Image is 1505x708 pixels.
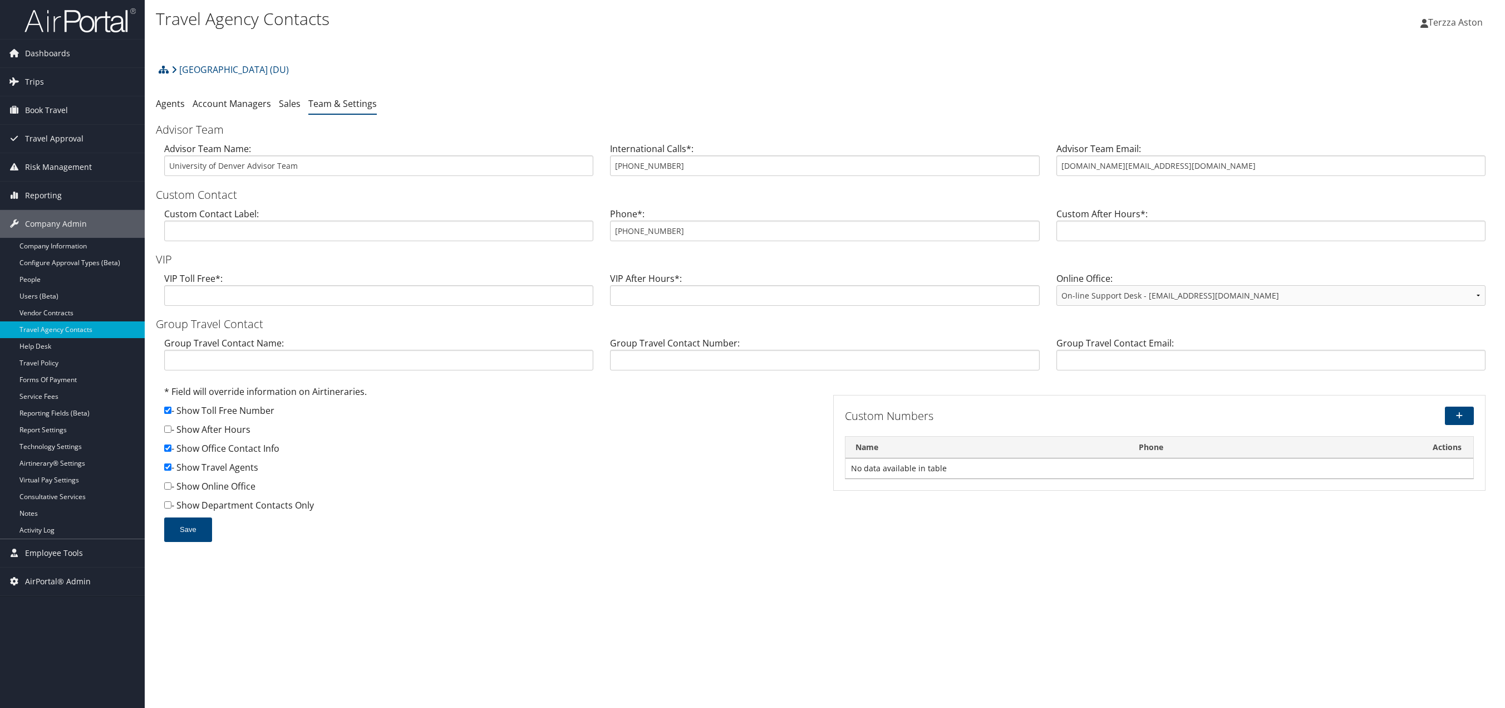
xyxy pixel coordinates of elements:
[25,210,87,238] span: Company Admin
[602,336,1047,379] div: Group Travel Contact Number:
[25,153,92,181] span: Risk Management
[1129,437,1422,458] th: Phone: activate to sort column ascending
[845,437,1129,458] th: Name: activate to sort column descending
[1048,142,1494,185] div: Advisor Team Email:
[25,182,62,209] span: Reporting
[1428,16,1483,28] span: Terzza Aston
[164,461,817,480] div: - Show Travel Agents
[164,517,212,542] button: Save
[164,480,817,499] div: - Show Online Office
[279,97,301,110] a: Sales
[845,458,1473,478] td: No data available in table
[1420,6,1494,39] a: Terzza Aston
[171,58,289,81] a: [GEOGRAPHIC_DATA] (DU)
[156,336,602,379] div: Group Travel Contact Name:
[164,423,817,442] div: - Show After Hours
[25,68,44,96] span: Trips
[602,207,1047,250] div: Phone*:
[164,404,817,423] div: - Show Toll Free Number
[164,385,817,404] div: * Field will override information on Airtineraries.
[25,568,91,595] span: AirPortal® Admin
[1048,207,1494,250] div: Custom After Hours*:
[25,125,83,153] span: Travel Approval
[156,7,1048,31] h1: Travel Agency Contacts
[164,499,817,517] div: - Show Department Contacts Only
[193,97,271,110] a: Account Managers
[156,316,1494,332] h3: Group Travel Contact
[845,408,1261,424] h3: Custom Numbers
[25,40,70,67] span: Dashboards
[164,442,817,461] div: - Show Office Contact Info
[25,96,68,124] span: Book Travel
[156,142,602,185] div: Advisor Team Name:
[156,187,1494,203] h3: Custom Contact
[602,272,1047,315] div: VIP After Hours*:
[156,97,185,110] a: Agents
[1421,437,1473,458] th: Actions: activate to sort column ascending
[1048,272,1494,315] div: Online Office:
[25,539,83,567] span: Employee Tools
[156,252,1494,267] h3: VIP
[308,97,377,110] a: Team & Settings
[602,142,1047,185] div: International Calls*:
[1048,336,1494,379] div: Group Travel Contact Email:
[24,7,136,33] img: airportal-logo.png
[156,122,1494,138] h3: Advisor Team
[156,272,602,315] div: VIP Toll Free*:
[156,207,602,250] div: Custom Contact Label:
